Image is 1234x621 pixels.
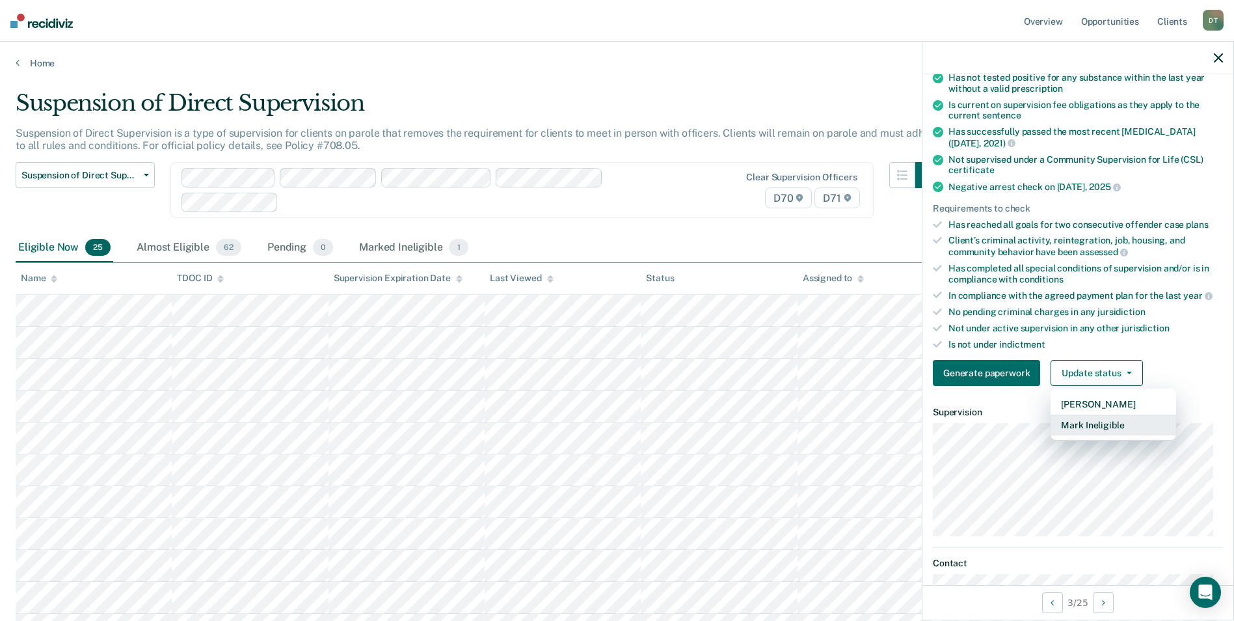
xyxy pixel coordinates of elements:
[948,72,1223,94] div: Has not tested positive for any substance within the last year without a valid
[16,127,939,152] p: Suspension of Direct Supervision is a type of supervision for clients on parole that removes the ...
[490,273,553,284] div: Last Viewed
[16,90,941,127] div: Suspension of Direct Supervision
[1203,10,1224,31] div: D T
[948,126,1223,148] div: Has successfully passed the most recent [MEDICAL_DATA] ([DATE],
[21,170,139,181] span: Suspension of Direct Supervision
[1186,219,1208,230] span: plans
[1093,592,1114,613] button: Next Opportunity
[933,203,1223,214] div: Requirements to check
[356,234,471,262] div: Marked Ineligible
[814,187,859,208] span: D71
[948,339,1223,350] div: Is not under
[1080,247,1128,257] span: assessed
[646,273,674,284] div: Status
[1183,290,1212,301] span: year
[449,239,468,256] span: 1
[933,407,1223,418] dt: Supervision
[1097,307,1145,317] span: jursidiction
[999,339,1045,350] span: indictment
[177,273,224,284] div: TDOC ID
[948,181,1223,193] div: Negative arrest check on [DATE],
[948,235,1223,257] div: Client’s criminal activity, reintegration, job, housing, and community behavior have been
[1042,592,1063,613] button: Previous Opportunity
[265,234,336,262] div: Pending
[16,234,113,262] div: Eligible Now
[746,172,857,183] div: Clear supervision officers
[334,273,463,284] div: Supervision Expiration Date
[1051,415,1176,435] button: Mark Ineligible
[10,14,73,28] img: Recidiviz
[933,360,1045,386] a: Navigate to form link
[948,100,1223,122] div: Is current on supervision fee obligations as they apply to the current
[1089,182,1120,192] span: 2025
[21,273,57,284] div: Name
[1019,274,1064,284] span: conditions
[933,360,1040,386] button: Generate paperwork
[948,263,1223,285] div: Has completed all special conditions of supervision and/or is in compliance with
[1121,323,1169,333] span: jurisdiction
[984,138,1015,148] span: 2021)
[765,187,812,208] span: D70
[313,239,333,256] span: 0
[948,219,1223,230] div: Has reached all goals for two consecutive offender case
[948,165,994,175] span: certificate
[948,307,1223,318] div: No pending criminal charges in any
[1051,394,1176,415] button: [PERSON_NAME]
[1190,577,1221,608] div: Open Intercom Messenger
[803,273,864,284] div: Assigned to
[933,558,1223,569] dt: Contact
[948,290,1223,301] div: In compliance with the agreed payment plan for the last
[982,110,1021,120] span: sentence
[1012,83,1063,94] span: prescription
[948,323,1223,334] div: Not under active supervision in any other
[85,239,111,256] span: 25
[1051,360,1142,386] button: Update status
[922,585,1233,620] div: 3 / 25
[948,154,1223,176] div: Not supervised under a Community Supervision for Life (CSL)
[134,234,244,262] div: Almost Eligible
[16,57,1218,69] a: Home
[216,239,241,256] span: 62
